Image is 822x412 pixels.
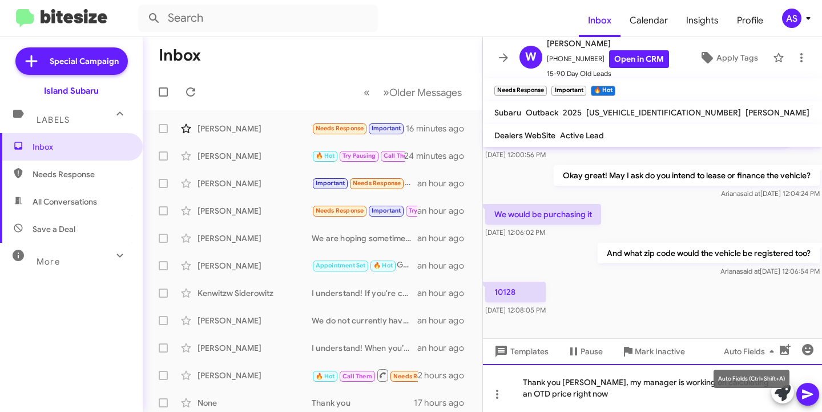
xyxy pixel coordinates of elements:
a: Open in CRM [609,50,669,68]
span: Apply Tags [716,47,758,68]
button: Auto Fields [715,341,788,362]
div: [PERSON_NAME] [198,370,312,381]
div: I understand! When you’re finished driving, feel free to message me. We can schedule a time for y... [312,342,417,354]
span: Try Pausing [342,152,376,159]
nav: Page navigation example [357,81,469,104]
div: an hour ago [417,342,473,354]
div: I understand! If you're considering selling your vehicle instead, please let me know. We can sche... [312,287,417,299]
span: Subaru [494,107,521,118]
div: Auto Fields (Ctrl+Shift+A) [714,370,789,388]
span: Needs Response [316,207,364,214]
span: Important [316,179,345,187]
span: 2025 [563,107,582,118]
span: Call Them [384,152,413,159]
span: Templates [492,341,549,362]
small: Needs Response [494,86,547,96]
a: Insights [677,4,728,37]
div: 2 hours ago [418,370,473,381]
span: [DATE] 12:08:05 PM [485,306,546,314]
span: Inbox [33,141,130,153]
div: an hour ago [417,260,473,271]
span: [PERSON_NAME] [746,107,809,118]
span: [DATE] 12:06:02 PM [485,228,545,237]
span: Ariana [DATE] 12:06:54 PM [720,267,820,275]
span: Call Them [342,373,372,380]
span: Outback [526,107,558,118]
span: Pause [581,341,603,362]
div: 16 minutes ago [406,123,473,134]
div: [PERSON_NAME] [198,260,312,271]
span: Special Campaign [50,55,119,67]
a: Inbox [579,4,620,37]
span: [DATE] 12:00:56 PM [485,150,546,159]
div: [PERSON_NAME] [198,315,312,326]
div: We do not currently have any 2026 models in stock, however they are incoming. If you would like y... [312,315,417,326]
div: Inbound Call [312,368,418,382]
span: [US_VEHICLE_IDENTIFICATION_NUMBER] [586,107,741,118]
span: 15-90 Day Old Leads [547,68,669,79]
span: More [37,257,60,267]
span: 🔥 Hot [316,152,335,159]
button: Next [376,81,469,104]
div: [PERSON_NAME] [198,205,312,217]
p: Okay great! May I ask do you intend to lease or finance the vehicle? [554,165,820,186]
span: Dealers WebSite [494,130,555,141]
div: 24 minutes ago [405,150,473,162]
div: [PERSON_NAME] [198,178,312,189]
span: Important [372,207,401,214]
div: Kenwitzw Siderowitz [198,287,312,299]
button: AS [772,9,809,28]
div: an hour ago [417,233,473,244]
p: We would be purchasing it [485,204,601,225]
div: Thanks much! [312,177,417,190]
div: 17 hours ago [414,397,473,409]
button: Templates [483,341,558,362]
span: » [383,85,389,99]
span: 🔥 Hot [373,262,393,269]
span: Auto Fields [724,341,779,362]
span: Needs Response [393,373,442,380]
div: an hour ago [417,287,473,299]
span: All Conversations [33,196,97,207]
div: an hour ago [417,315,473,326]
span: [PHONE_NUMBER] [547,50,669,68]
small: Important [551,86,586,96]
div: [PERSON_NAME] [198,150,312,162]
a: Calendar [620,4,677,37]
span: W [525,48,537,66]
div: Great! If you have any questions or need assistance, feel free to reach out. [312,259,417,272]
div: Thank you [312,397,414,409]
span: Needs Response [33,169,130,180]
span: Older Messages [389,86,462,99]
button: Pause [558,341,612,362]
h1: Inbox [159,46,201,65]
div: Island Subaru [44,85,99,97]
div: AS [782,9,801,28]
div: None [198,397,312,409]
span: Mark Inactive [635,341,685,362]
span: « [364,85,370,99]
span: Needs Response [353,179,401,187]
div: an hour ago [417,178,473,189]
span: Labels [37,115,70,125]
div: [PERSON_NAME] [198,123,312,134]
p: 10128 [485,282,546,302]
span: Important [372,125,401,132]
span: said at [740,267,760,275]
a: Profile [728,4,772,37]
span: Needs Response [316,125,364,132]
button: Apply Tags [689,47,767,68]
div: Thank you. We will be in touch. [312,204,417,217]
a: Special Campaign [15,47,128,75]
button: Previous [357,81,377,104]
span: said at [740,189,760,198]
div: Thank you! [312,149,405,162]
span: [PERSON_NAME] [547,37,669,50]
span: Ariana [DATE] 12:04:24 PM [721,189,820,198]
div: We are hoping sometimes in the fall! [312,233,417,244]
div: Thank you [PERSON_NAME], my manager is working on calculating an OTD price right now [483,364,822,412]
